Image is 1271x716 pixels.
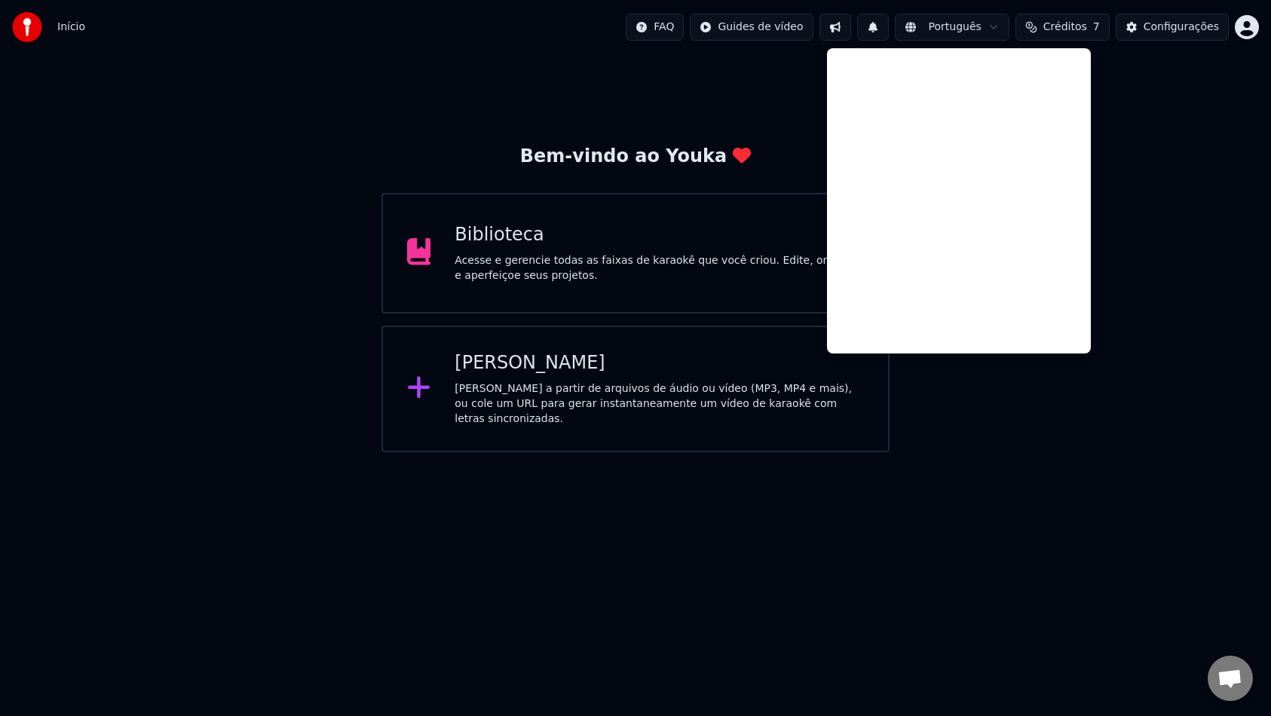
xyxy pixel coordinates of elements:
[455,253,864,283] div: Acesse e gerencie todas as faixas de karaokê que você criou. Edite, organize e aperfeiçoe seus pr...
[520,145,751,169] div: Bem-vindo ao Youka
[1144,20,1219,35] div: Configurações
[1116,14,1229,41] button: Configurações
[1043,20,1087,35] span: Créditos
[455,351,864,375] div: [PERSON_NAME]
[626,14,684,41] button: FAQ
[690,14,813,41] button: Guides de vídeo
[455,381,864,427] div: [PERSON_NAME] a partir de arquivos de áudio ou vídeo (MP3, MP4 e mais), ou cole um URL para gerar...
[57,20,85,35] nav: breadcrumb
[1015,14,1110,41] button: Créditos7
[57,20,85,35] span: Início
[12,12,42,42] img: youka
[455,223,864,247] div: Biblioteca
[1208,656,1253,701] div: Bate-papo aberto
[1093,20,1100,35] span: 7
